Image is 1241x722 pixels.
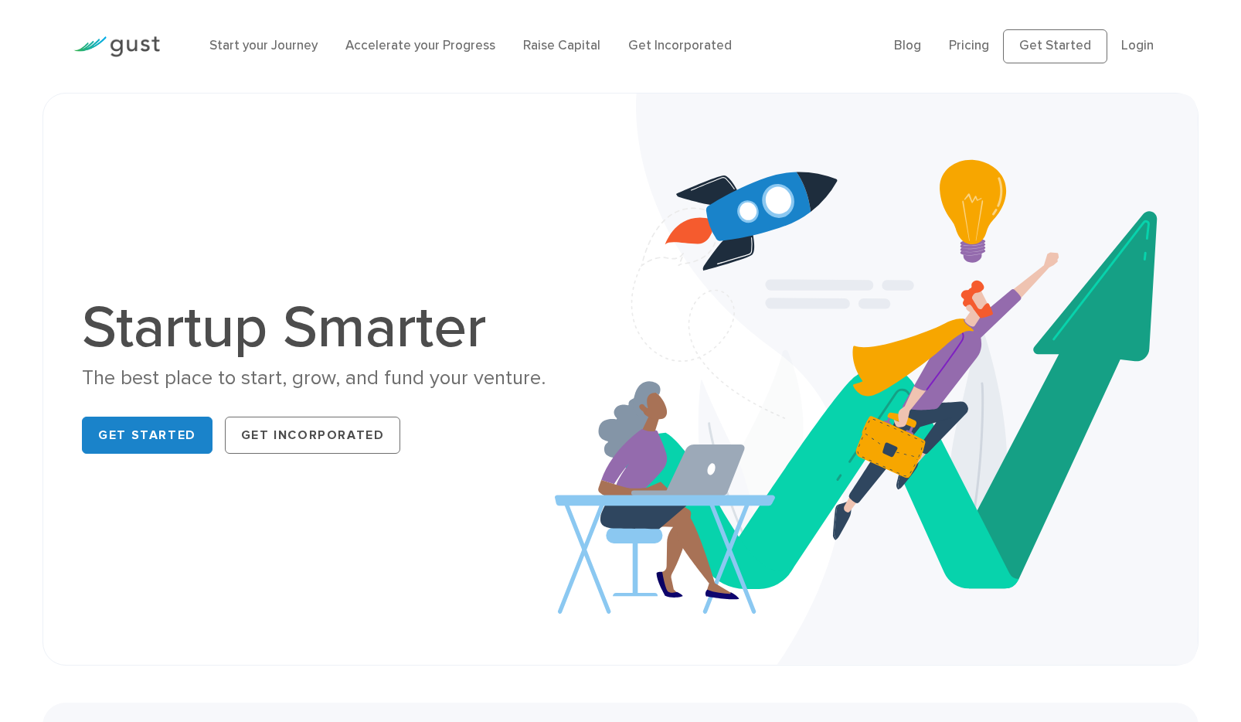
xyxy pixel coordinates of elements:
[949,38,989,53] a: Pricing
[894,38,921,53] a: Blog
[73,36,160,57] img: Gust Logo
[345,38,495,53] a: Accelerate your Progress
[523,38,600,53] a: Raise Capital
[1121,38,1154,53] a: Login
[628,38,732,53] a: Get Incorporated
[82,298,609,357] h1: Startup Smarter
[555,94,1198,665] img: Startup Smarter Hero
[225,417,401,454] a: Get Incorporated
[82,417,212,454] a: Get Started
[209,38,318,53] a: Start your Journey
[82,365,609,392] div: The best place to start, grow, and fund your venture.
[1003,29,1107,63] a: Get Started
